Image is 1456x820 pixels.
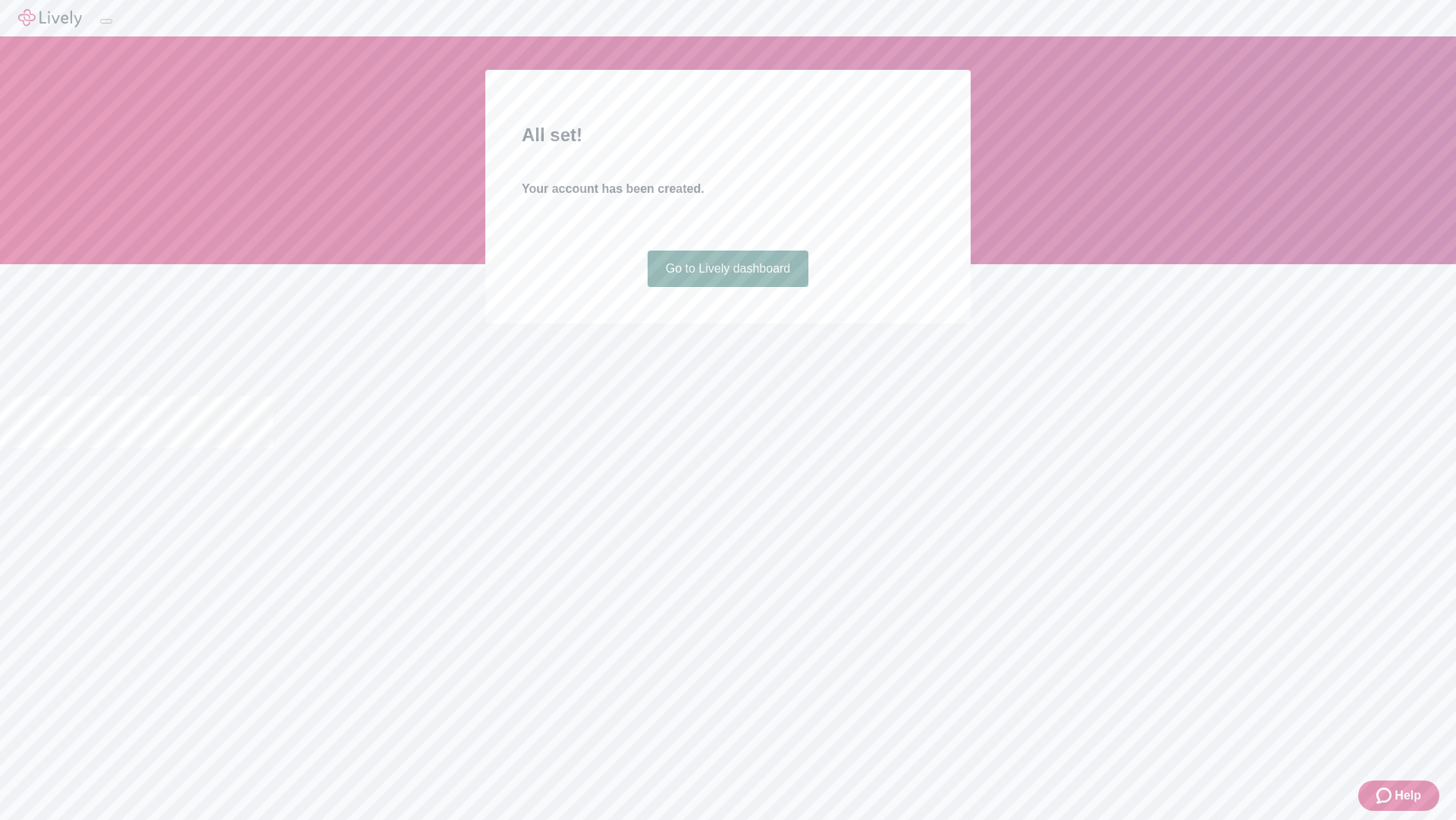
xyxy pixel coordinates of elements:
[1358,781,1439,811] button: Zendesk support iconHelp
[1395,787,1421,805] span: Help
[522,180,934,198] h4: Your account has been created.
[522,121,934,149] h2: All set!
[18,9,82,27] img: Lively
[1376,787,1395,805] svg: Zendesk support icon
[648,251,809,287] a: Go to Lively dashboard
[100,19,112,24] button: Log out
